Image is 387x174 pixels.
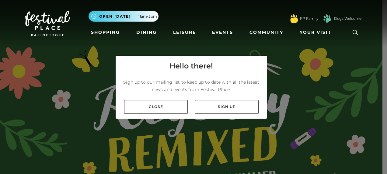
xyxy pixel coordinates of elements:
[210,27,235,38] a: Events
[171,27,198,38] a: Leisure
[134,27,159,38] a: Dining
[89,27,122,38] a: Shopping
[25,11,70,36] img: Festival Place Logo
[99,14,131,19] span: Open [DATE]
[120,78,262,93] p: Sign up to our mailing list to keep up to date with all the latest news and events from Festival ...
[334,16,362,21] a: Dogs Welcome!
[297,27,337,38] a: Your Visit
[300,16,318,21] a: FP Family
[195,100,259,114] a: Sign up
[300,29,331,36] span: Your Visit
[247,27,286,38] a: Community
[124,100,188,114] a: Close
[138,14,157,19] span: 11am-5pm
[89,11,159,22] button: Open [DATE] 11am-5pm
[169,61,213,71] h4: Hello there!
